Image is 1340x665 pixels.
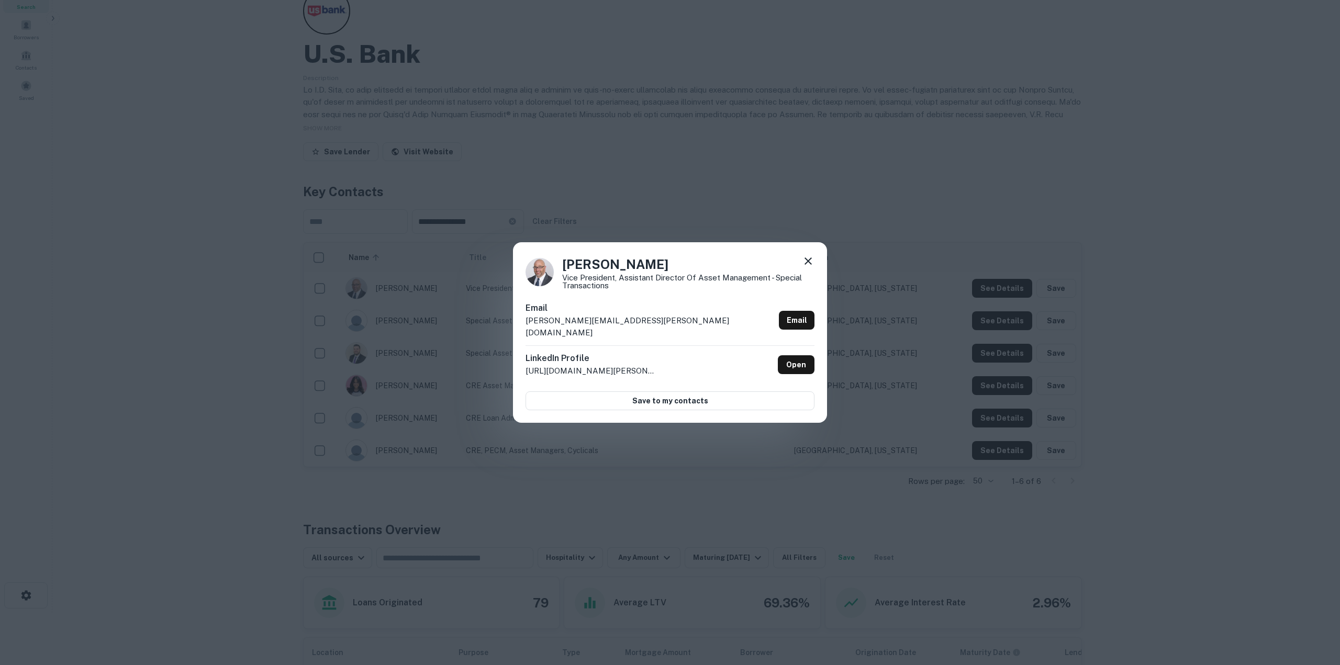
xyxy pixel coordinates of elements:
a: Email [779,311,814,330]
p: [PERSON_NAME][EMAIL_ADDRESS][PERSON_NAME][DOMAIN_NAME] [526,314,775,339]
a: Open [778,355,814,374]
h4: [PERSON_NAME] [562,255,814,274]
h6: LinkedIn Profile [526,352,656,365]
p: [URL][DOMAIN_NAME][PERSON_NAME] [526,365,656,377]
iframe: Chat Widget [1288,548,1340,598]
p: Vice President, Assistant Director of Asset Management - Special Transactions [562,274,814,289]
h6: Email [526,302,775,314]
button: Save to my contacts [526,391,814,410]
img: 1566771440030 [526,258,554,286]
